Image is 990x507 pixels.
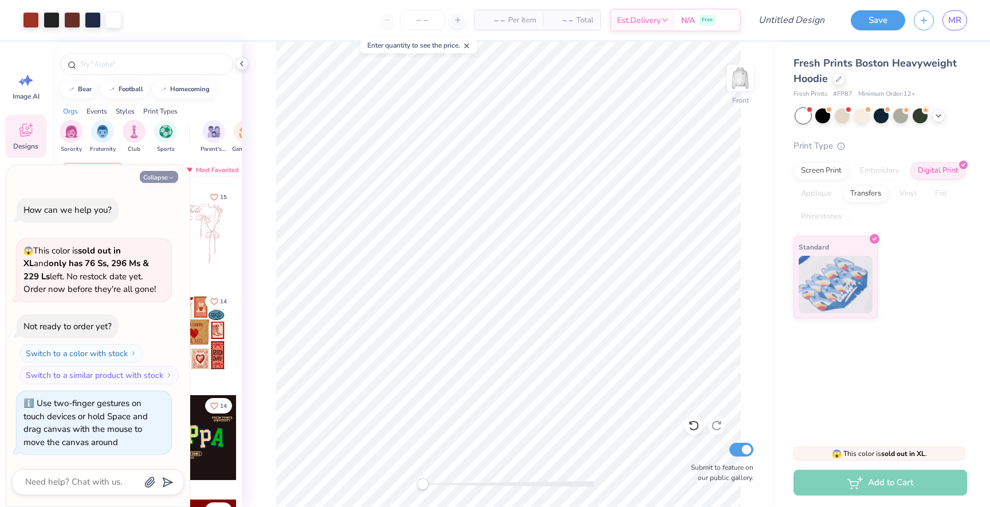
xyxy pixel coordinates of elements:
[79,58,226,70] input: Try "Alpha"
[23,245,156,295] span: This color is and left. No restock date yet. Order now before they're all gone!
[400,10,445,30] input: – –
[61,145,82,154] span: Sorority
[576,14,594,26] span: Total
[793,162,849,180] div: Screen Print
[793,56,957,85] span: Fresh Prints Boston Heavyweight Hoodie
[159,125,172,138] img: Sports Image
[417,478,429,490] div: Accessibility label
[63,106,78,116] div: Orgs
[61,163,125,177] div: Your Org's Fav
[23,204,112,216] div: How can we help you?
[892,185,924,202] div: Vinyl
[130,350,137,357] img: Switch to a color with stock
[881,449,925,458] strong: sold out in XL
[482,14,505,26] span: – –
[749,9,834,32] input: Untitled Design
[205,189,232,205] button: Like
[832,448,927,459] span: This color is .
[207,125,221,138] img: Parent's Weekend Image
[87,106,107,116] div: Events
[19,366,179,384] button: Switch to a similar product with stock
[143,106,178,116] div: Print Types
[179,163,244,177] div: Most Favorited
[799,241,829,253] span: Standard
[852,162,907,180] div: Embroidery
[220,299,227,305] span: 14
[157,145,175,154] span: Sports
[793,139,967,153] div: Print Type
[232,120,258,154] div: filter for Game Day
[159,86,168,93] img: trend_line.gif
[617,14,661,26] span: Est. Delivery
[119,86,143,92] div: football
[833,89,852,99] span: # FP87
[128,163,176,177] div: Trending
[702,16,713,24] span: Free
[60,120,82,154] div: filter for Sorority
[799,256,873,313] img: Standard
[60,120,82,154] button: filter button
[23,321,112,332] div: Not ready to order yet?
[152,81,215,98] button: homecoming
[793,89,827,99] span: Fresh Prints
[66,86,76,93] img: trend_line.gif
[116,106,135,116] div: Styles
[140,171,178,183] button: Collapse
[65,125,78,138] img: Sorority Image
[942,10,967,30] a: MR
[832,448,842,459] span: 😱
[154,120,177,154] button: filter button
[201,145,227,154] span: Parent's Weekend
[232,120,258,154] button: filter button
[90,120,116,154] div: filter for Fraternity
[90,145,116,154] span: Fraternity
[170,86,210,92] div: homecoming
[793,185,839,202] div: Applique
[681,14,695,26] span: N/A
[205,294,232,309] button: Like
[128,125,140,138] img: Club Image
[361,37,477,53] div: Enter quantity to see the price.
[19,344,143,362] button: Switch to a color with stock
[23,258,149,282] strong: only has 76 Ss, 296 Ms & 229 Ls
[508,14,536,26] span: Per Item
[851,10,905,30] button: Save
[90,120,116,154] button: filter button
[729,67,752,89] img: Front
[107,86,116,93] img: trend_line.gif
[60,81,97,98] button: bear
[220,403,227,409] span: 14
[23,245,33,256] span: 😱
[685,462,753,483] label: Submit to feature on our public gallery.
[858,89,916,99] span: Minimum Order: 12 +
[154,120,177,154] div: filter for Sports
[201,120,227,154] button: filter button
[128,145,140,154] span: Club
[13,142,38,151] span: Designs
[948,14,961,27] span: MR
[732,95,749,106] div: Front
[201,120,227,154] div: filter for Parent's Weekend
[843,185,889,202] div: Transfers
[96,125,109,138] img: Fraternity Image
[220,194,227,200] span: 15
[78,86,92,92] div: bear
[205,398,232,414] button: Like
[928,185,954,202] div: Foil
[166,372,172,379] img: Switch to a similar product with stock
[239,125,252,138] img: Game Day Image
[123,120,146,154] button: filter button
[101,81,148,98] button: football
[13,92,40,101] span: Image AI
[550,14,573,26] span: – –
[232,145,258,154] span: Game Day
[123,120,146,154] div: filter for Club
[793,208,849,225] div: Rhinestones
[910,162,966,180] div: Digital Print
[23,397,148,448] div: Use two-finger gestures on touch devices or hold Space and drag canvas with the mouse to move the...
